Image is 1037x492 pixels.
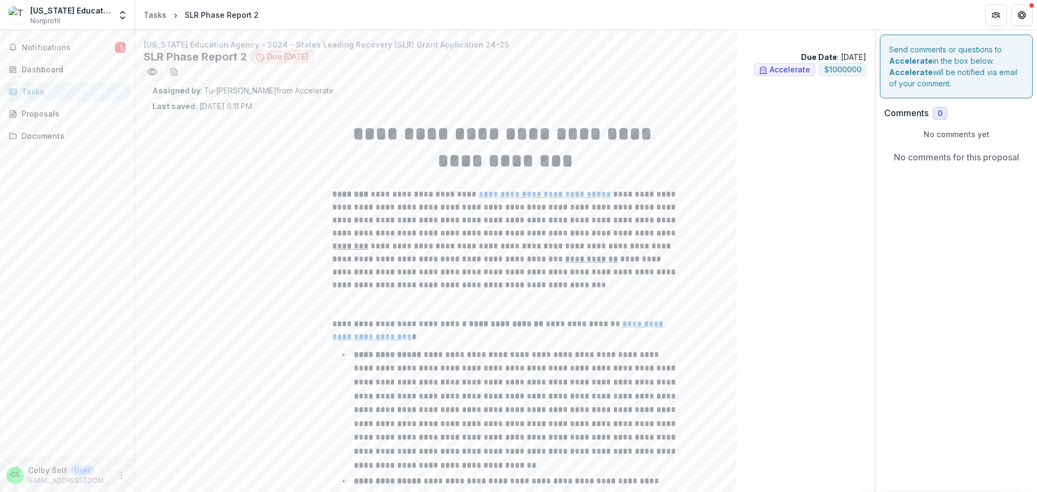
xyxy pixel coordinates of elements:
[115,469,128,482] button: More
[9,6,26,24] img: Texas Education Agency
[889,56,933,65] strong: Accelerate
[139,7,171,23] a: Tasks
[11,471,20,478] div: Colby Self
[884,129,1028,140] p: No comments yet
[30,16,60,26] span: Nonprofit
[152,102,197,111] strong: Last saved:
[267,52,308,62] span: Due [DATE]
[165,63,183,80] button: download-word-button
[144,50,247,63] h2: SLR Phase Report 2
[22,130,122,141] div: Documents
[30,5,111,16] div: [US_STATE] Education Agency
[28,464,67,476] p: Colby Self
[938,109,942,118] span: 0
[4,83,130,100] a: Tasks
[22,86,122,97] div: Tasks
[824,65,861,75] span: $ 1000000
[22,108,122,119] div: Proposals
[139,7,263,23] nav: breadcrumb
[884,108,928,118] h2: Comments
[144,63,161,80] button: Preview b1a7c36b-2d00-42f5-8c3c-5104132dd8fc.pdf
[1011,4,1033,26] button: Get Help
[115,4,130,26] button: Open entity switcher
[71,466,93,475] p: User
[4,39,130,56] button: Notifications1
[801,52,837,62] strong: Due Date
[22,64,122,75] div: Dashboard
[985,4,1007,26] button: Partners
[152,85,858,96] p: : Tu-[PERSON_NAME] from Accelerate
[770,65,810,75] span: Accelerate
[185,9,259,21] div: SLR Phase Report 2
[152,86,200,95] strong: Assigned by
[152,100,252,112] p: [DATE] 6:11 PM
[115,42,126,53] span: 1
[889,68,933,77] strong: Accelerate
[880,35,1033,98] div: Send comments or questions to in the box below. will be notified via email of your comment.
[801,51,866,63] p: : [DATE]
[894,151,1019,164] p: No comments for this proposal
[144,39,866,50] p: [US_STATE] Education Agency - 2024 - States Leading Recovery (SLR) Grant Application 24-25
[144,9,166,21] div: Tasks
[22,43,115,52] span: Notifications
[4,60,130,78] a: Dashboard
[4,127,130,145] a: Documents
[4,105,130,123] a: Proposals
[28,476,111,486] p: [EMAIL_ADDRESS][DOMAIN_NAME][US_STATE]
